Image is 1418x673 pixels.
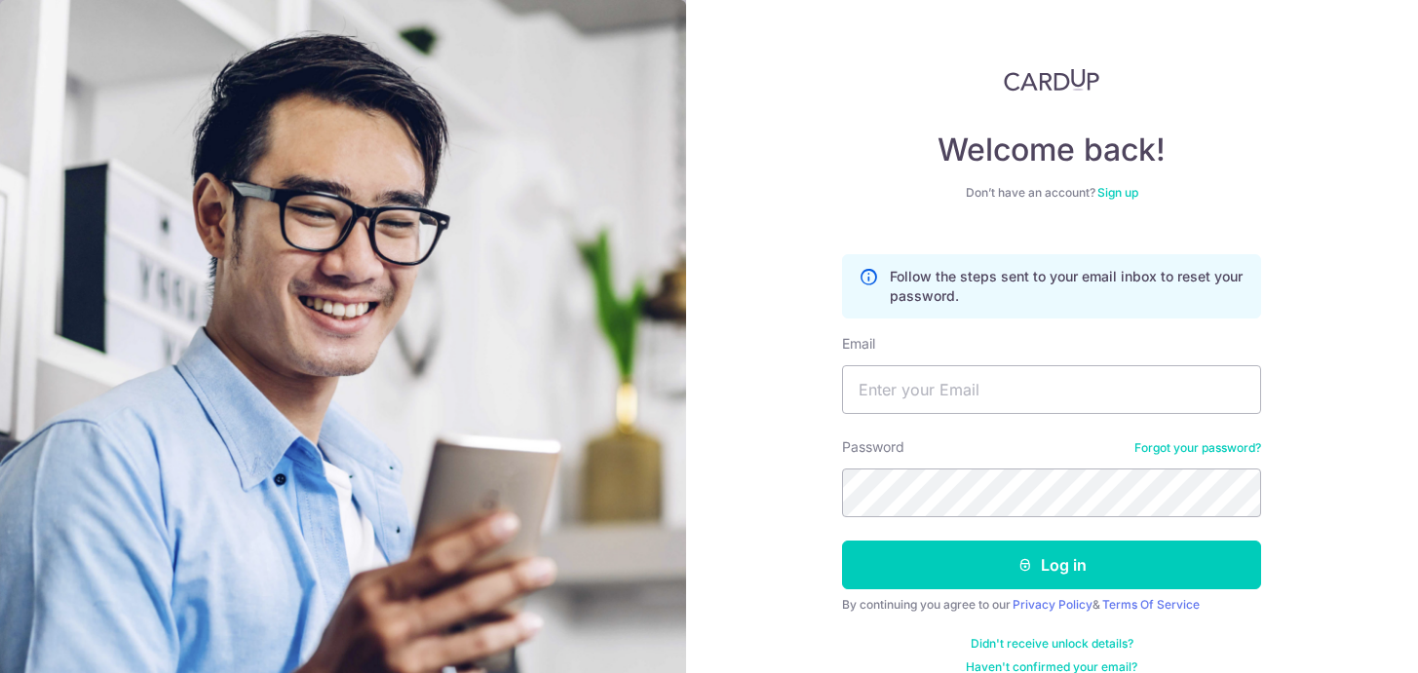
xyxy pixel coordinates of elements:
[1134,440,1261,456] a: Forgot your password?
[1013,597,1092,612] a: Privacy Policy
[890,267,1245,306] p: Follow the steps sent to your email inbox to reset your password.
[842,541,1261,589] button: Log in
[842,597,1261,613] div: By continuing you agree to our &
[842,185,1261,201] div: Don’t have an account?
[842,437,904,457] label: Password
[971,636,1133,652] a: Didn't receive unlock details?
[1102,597,1200,612] a: Terms Of Service
[842,334,875,354] label: Email
[842,131,1261,169] h4: Welcome back!
[842,365,1261,414] input: Enter your Email
[1004,68,1099,92] img: CardUp Logo
[1097,185,1138,200] a: Sign up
